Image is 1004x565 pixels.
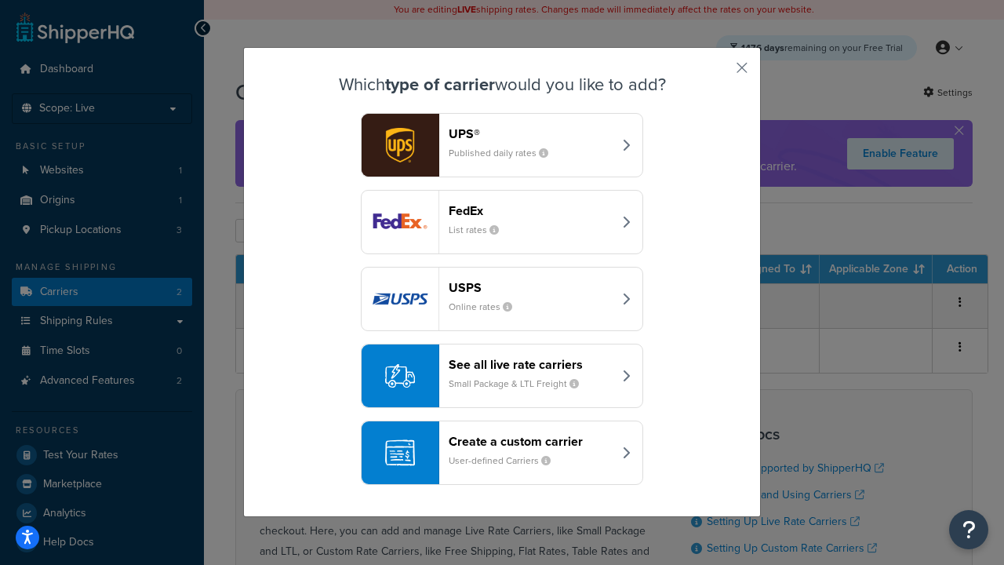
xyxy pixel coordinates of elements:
header: UPS® [449,126,613,141]
small: Small Package & LTL Freight [449,377,591,391]
img: icon-carrier-liverate-becf4550.svg [385,361,415,391]
img: fedEx logo [362,191,438,253]
small: Published daily rates [449,146,561,160]
small: User-defined Carriers [449,454,563,468]
button: fedEx logoFedExList rates [361,190,643,254]
button: Open Resource Center [949,510,988,549]
button: usps logoUSPSOnline rates [361,267,643,331]
button: See all live rate carriersSmall Package & LTL Freight [361,344,643,408]
button: ups logoUPS®Published daily rates [361,113,643,177]
img: icon-carrier-custom-c93b8a24.svg [385,438,415,468]
img: ups logo [362,114,438,177]
header: See all live rate carriers [449,357,613,372]
header: FedEx [449,203,613,218]
img: usps logo [362,268,438,330]
header: USPS [449,280,613,295]
small: List rates [449,223,511,237]
button: Create a custom carrierUser-defined Carriers [361,421,643,485]
h3: Which would you like to add? [283,75,721,94]
strong: type of carrier [385,71,495,97]
header: Create a custom carrier [449,434,613,449]
small: Online rates [449,300,525,314]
